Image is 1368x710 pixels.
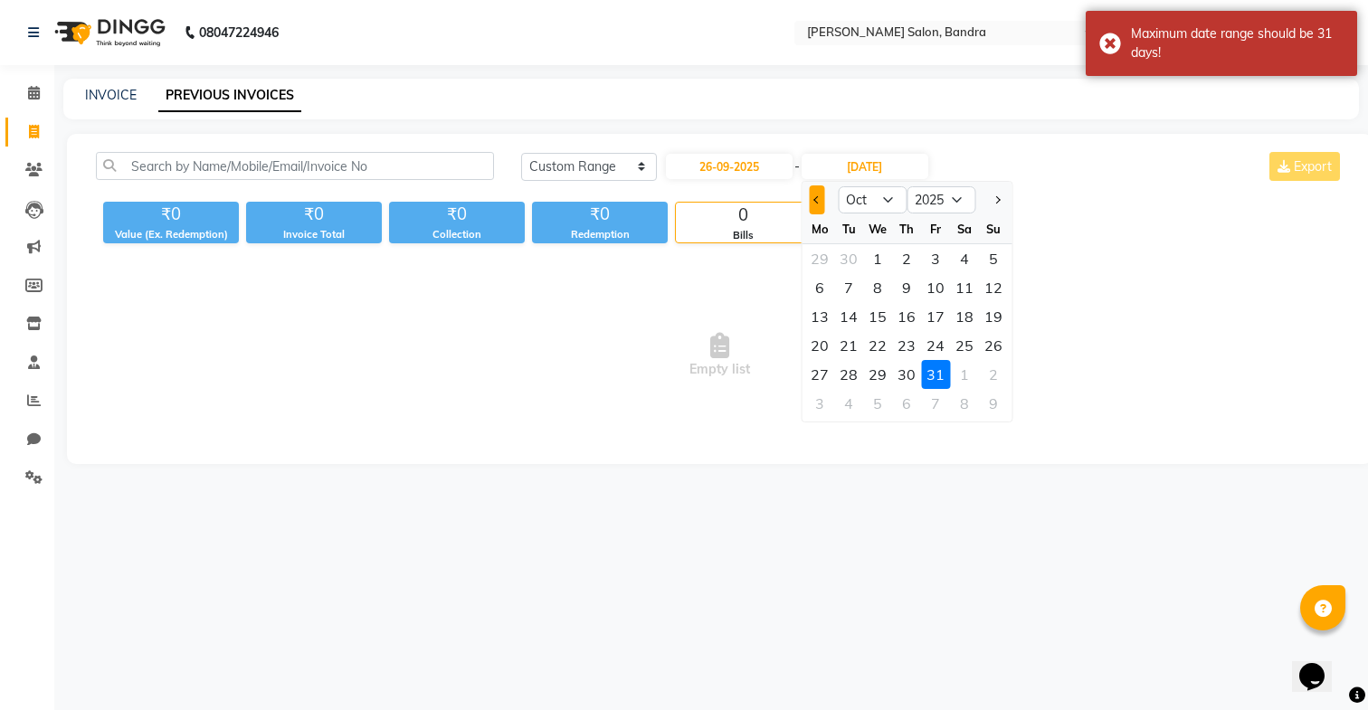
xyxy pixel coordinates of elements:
select: Select month [838,186,907,213]
div: Thursday, October 9, 2025 [892,273,921,302]
div: Tuesday, October 14, 2025 [834,302,863,331]
div: 3 [805,389,834,418]
div: Wednesday, October 29, 2025 [863,360,892,389]
div: 20 [805,331,834,360]
div: Monday, October 13, 2025 [805,302,834,331]
button: Previous month [809,185,824,214]
div: Thursday, October 2, 2025 [892,244,921,273]
div: Saturday, October 4, 2025 [950,244,979,273]
div: 5 [979,244,1008,273]
div: Invoice Total [246,227,382,242]
div: Sunday, November 2, 2025 [979,360,1008,389]
div: ₹0 [532,202,668,227]
div: Mo [805,214,834,243]
div: 5 [863,389,892,418]
div: Tuesday, September 30, 2025 [834,244,863,273]
div: Wednesday, October 22, 2025 [863,331,892,360]
div: 30 [892,360,921,389]
div: ₹0 [103,202,239,227]
div: 2 [979,360,1008,389]
div: 1 [863,244,892,273]
div: 9 [979,389,1008,418]
div: 15 [863,302,892,331]
div: ₹0 [389,202,525,227]
div: Sunday, October 5, 2025 [979,244,1008,273]
div: 13 [805,302,834,331]
div: 26 [979,331,1008,360]
div: Friday, November 7, 2025 [921,389,950,418]
div: Tu [834,214,863,243]
b: 08047224946 [199,7,279,58]
div: Thursday, October 23, 2025 [892,331,921,360]
div: Monday, September 29, 2025 [805,244,834,273]
span: - [794,157,800,176]
div: Tuesday, October 7, 2025 [834,273,863,302]
a: INVOICE [85,87,137,103]
div: 7 [834,273,863,302]
div: Sunday, October 26, 2025 [979,331,1008,360]
div: Tuesday, November 4, 2025 [834,389,863,418]
input: Start Date [666,154,793,179]
div: Sunday, November 9, 2025 [979,389,1008,418]
div: 9 [892,273,921,302]
div: 10 [921,273,950,302]
div: 4 [834,389,863,418]
div: Thursday, October 30, 2025 [892,360,921,389]
div: Su [979,214,1008,243]
div: Friday, October 31, 2025 [921,360,950,389]
div: 12 [979,273,1008,302]
div: 30 [834,244,863,273]
iframe: chat widget [1292,638,1350,692]
div: 23 [892,331,921,360]
div: 8 [950,389,979,418]
select: Select year [907,186,975,213]
div: Value (Ex. Redemption) [103,227,239,242]
div: Sunday, October 12, 2025 [979,273,1008,302]
div: Monday, November 3, 2025 [805,389,834,418]
div: 14 [834,302,863,331]
div: 18 [950,302,979,331]
div: 16 [892,302,921,331]
div: Collection [389,227,525,242]
div: 0 [676,203,810,228]
div: Wednesday, November 5, 2025 [863,389,892,418]
div: Wednesday, October 8, 2025 [863,273,892,302]
button: Next month [989,185,1004,214]
div: 6 [805,273,834,302]
div: 25 [950,331,979,360]
div: Thursday, October 16, 2025 [892,302,921,331]
div: Monday, October 20, 2025 [805,331,834,360]
div: Wednesday, October 1, 2025 [863,244,892,273]
div: 22 [863,331,892,360]
div: 8 [863,273,892,302]
span: Empty list [96,265,1344,446]
div: Thursday, November 6, 2025 [892,389,921,418]
div: 11 [950,273,979,302]
div: Friday, October 24, 2025 [921,331,950,360]
div: Sa [950,214,979,243]
div: 7 [921,389,950,418]
div: Friday, October 17, 2025 [921,302,950,331]
input: Search by Name/Mobile/Email/Invoice No [96,152,494,180]
div: 2 [892,244,921,273]
div: Maximum date range should be 31 days! [1131,24,1344,62]
div: 29 [863,360,892,389]
div: Monday, October 27, 2025 [805,360,834,389]
div: Redemption [532,227,668,242]
div: Th [892,214,921,243]
div: Saturday, October 25, 2025 [950,331,979,360]
div: Sunday, October 19, 2025 [979,302,1008,331]
div: 3 [921,244,950,273]
div: We [863,214,892,243]
div: Saturday, November 8, 2025 [950,389,979,418]
div: 28 [834,360,863,389]
div: Tuesday, October 28, 2025 [834,360,863,389]
div: Saturday, October 18, 2025 [950,302,979,331]
div: Bills [676,228,810,243]
a: PREVIOUS INVOICES [158,80,301,112]
div: 1 [950,360,979,389]
input: End Date [802,154,928,179]
div: ₹0 [246,202,382,227]
div: Saturday, October 11, 2025 [950,273,979,302]
div: 27 [805,360,834,389]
